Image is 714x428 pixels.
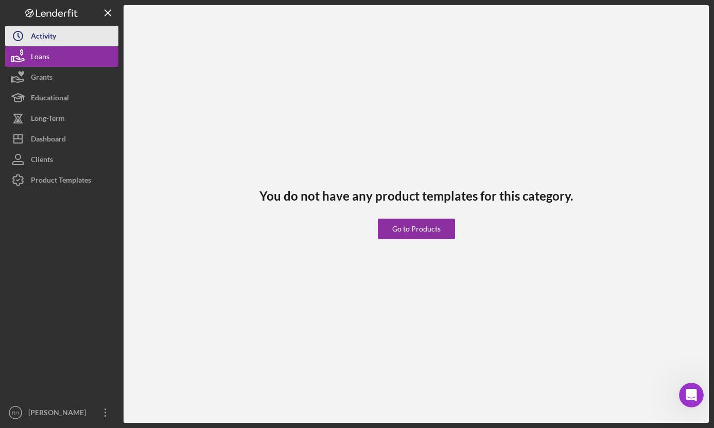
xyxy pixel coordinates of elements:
button: RH[PERSON_NAME] [5,402,118,423]
div: Long-Term [31,108,65,131]
div: Dashboard [31,129,66,152]
div: Product Templates [31,170,91,193]
text: RH [12,410,19,416]
div: Loans [31,46,49,69]
div: Go to Products [392,219,441,239]
div: Activity [31,26,56,49]
div: Clients [31,149,53,172]
button: Clients [5,149,118,170]
div: Grants [31,67,53,90]
iframe: Intercom live chat [679,383,704,407]
div: [PERSON_NAME] [26,402,93,425]
button: Grants [5,67,118,87]
div: Educational [31,87,69,111]
button: Long-Term [5,108,118,129]
button: Product Templates [5,170,118,190]
button: Educational [5,87,118,108]
button: Activity [5,26,118,46]
h3: You do not have any product templates for this category. [259,189,573,203]
button: Loans [5,46,118,67]
button: Go to Products [378,219,455,239]
a: Go to Products [378,203,455,239]
button: Dashboard [5,129,118,149]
